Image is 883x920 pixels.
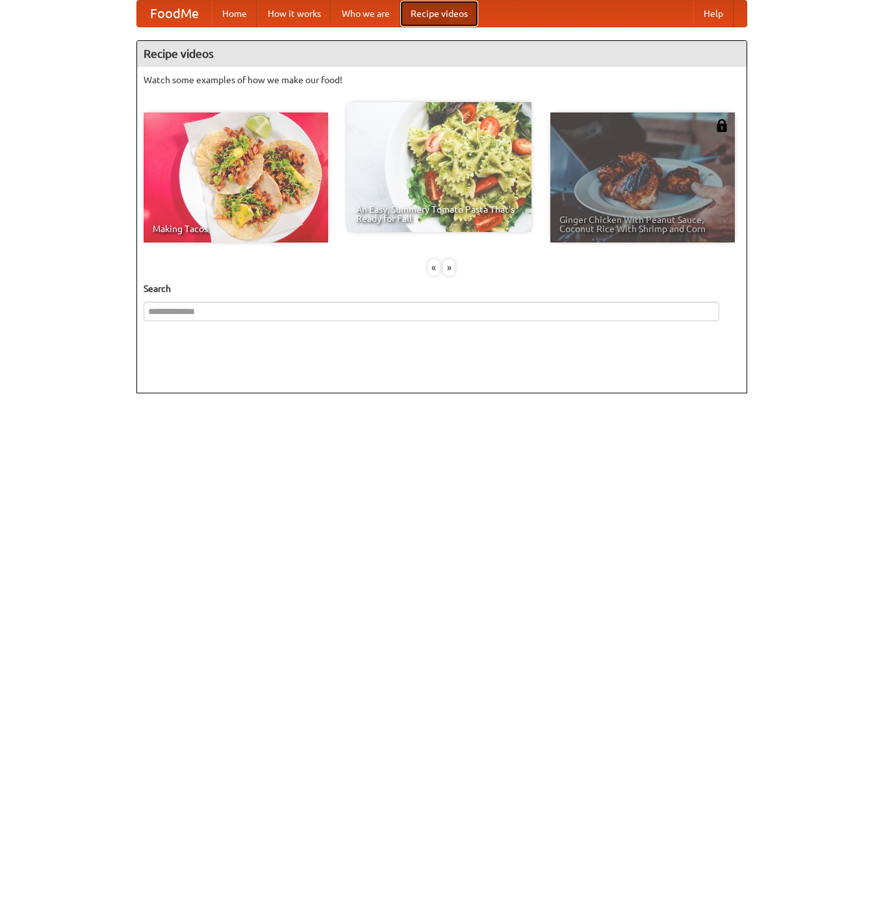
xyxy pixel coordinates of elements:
a: Help [693,1,734,27]
a: Recipe videos [400,1,478,27]
h5: Search [144,282,740,295]
p: Watch some examples of how we make our food! [144,73,740,86]
div: « [428,259,440,276]
span: Making Tacos [153,224,319,233]
a: Home [212,1,257,27]
a: How it works [257,1,331,27]
img: 483408.png [715,119,728,132]
a: An Easy, Summery Tomato Pasta That's Ready for Fall [347,102,531,232]
div: » [443,259,455,276]
h4: Recipe videos [137,41,747,67]
a: Who we are [331,1,400,27]
a: Making Tacos [144,112,328,243]
span: An Easy, Summery Tomato Pasta That's Ready for Fall [356,205,522,223]
a: FoodMe [137,1,212,27]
